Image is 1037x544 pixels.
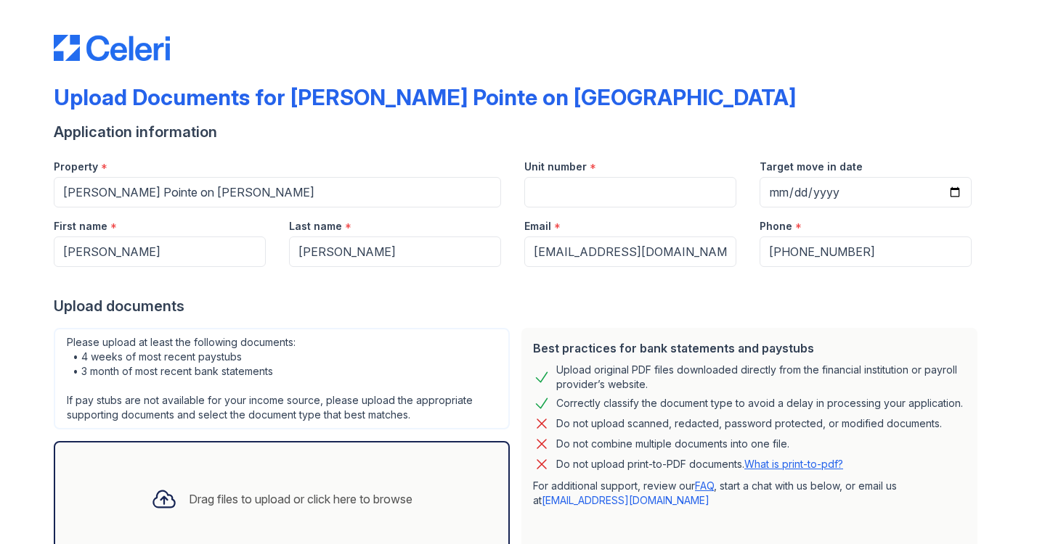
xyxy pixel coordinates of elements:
div: Best practices for bank statements and paystubs [533,339,966,357]
label: First name [54,219,107,234]
img: CE_Logo_Blue-a8612792a0a2168367f1c8372b55b34899dd931a85d93a1a3d3e32e68fde9ad4.png [54,35,170,61]
div: Drag files to upload or click here to browse [189,490,412,508]
div: Upload documents [54,296,983,316]
div: Do not upload scanned, redacted, password protected, or modified documents. [556,415,942,432]
p: Do not upload print-to-PDF documents. [556,457,843,471]
div: Correctly classify the document type to avoid a delay in processing your application. [556,395,963,412]
div: Please upload at least the following documents: • 4 weeks of most recent paystubs • 3 month of mo... [54,328,510,429]
label: Phone [760,219,792,234]
label: Property [54,160,98,174]
label: Target move in date [760,160,863,174]
div: Upload original PDF files downloaded directly from the financial institution or payroll provider’... [556,363,966,392]
a: FAQ [695,479,714,492]
a: What is print-to-pdf? [744,458,843,470]
label: Email [524,219,551,234]
p: For additional support, review our , start a chat with us below, or email us at [533,479,966,508]
a: [EMAIL_ADDRESS][DOMAIN_NAME] [542,494,709,506]
div: Upload Documents for [PERSON_NAME] Pointe on [GEOGRAPHIC_DATA] [54,84,796,110]
div: Application information [54,122,983,142]
label: Unit number [524,160,587,174]
div: Do not combine multiple documents into one file. [556,435,789,453]
label: Last name [289,219,342,234]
